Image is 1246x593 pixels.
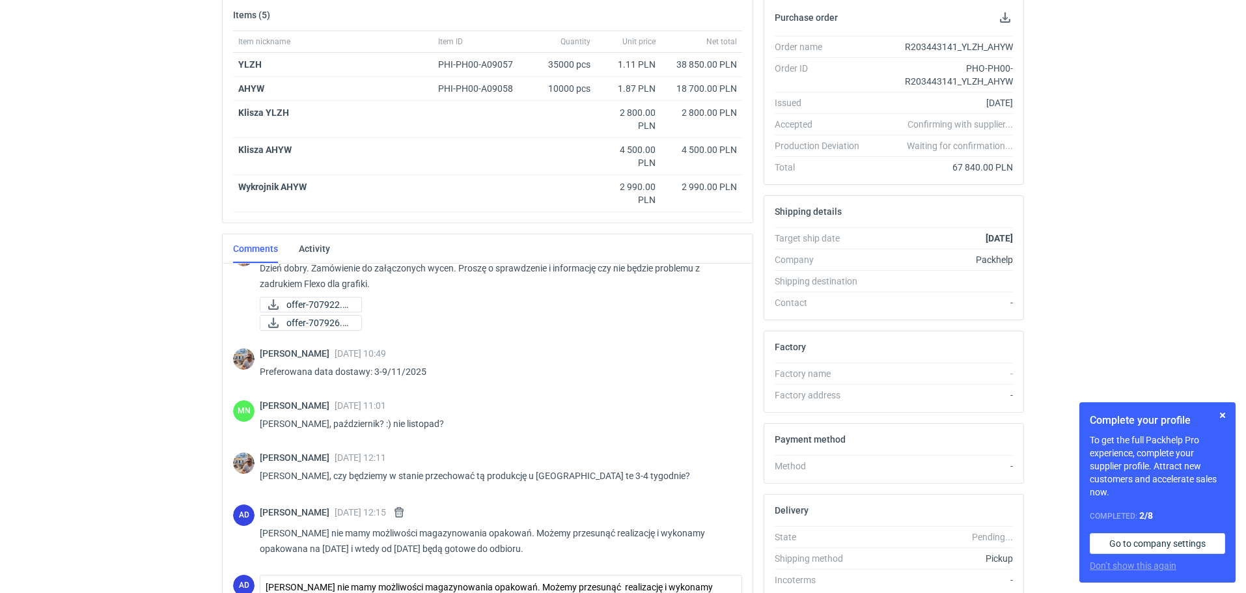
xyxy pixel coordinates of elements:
[335,507,386,517] span: [DATE] 12:15
[1090,509,1225,523] div: Completed:
[260,400,335,411] span: [PERSON_NAME]
[775,342,806,352] h2: Factory
[775,118,870,131] div: Accepted
[775,232,870,245] div: Target ship date
[775,12,838,23] h2: Purchase order
[233,504,255,526] figcaption: AD
[666,180,737,193] div: 2 990.00 PLN
[286,316,351,330] span: offer-707926.pdf
[238,36,290,47] span: Item nickname
[775,161,870,174] div: Total
[870,573,1013,586] div: -
[775,531,870,544] div: State
[706,36,737,47] span: Net total
[1090,559,1176,572] button: Don’t show this again
[531,53,596,77] div: 35000 pcs
[870,253,1013,266] div: Packhelp
[438,58,525,71] div: PHI-PH00-A09057
[335,348,386,359] span: [DATE] 10:49
[260,260,732,292] p: Dzień dobry. Zamówienie do załączonych wycen. Proszę o sprawdzenie i informację czy nie będzie pr...
[775,139,870,152] div: Production Deviation
[233,452,255,474] img: Michał Palasek
[335,400,386,411] span: [DATE] 11:01
[531,77,596,101] div: 10000 pcs
[870,40,1013,53] div: R203443141_YLZH_AHYW
[907,139,1013,152] em: Waiting for confirmation...
[972,532,1013,542] em: Pending...
[666,58,737,71] div: 38 850.00 PLN
[775,96,870,109] div: Issued
[335,452,386,463] span: [DATE] 12:11
[870,296,1013,309] div: -
[775,40,870,53] div: Order name
[1090,434,1225,499] p: To get the full Packhelp Pro experience, complete your supplier profile. Attract new customers an...
[601,143,656,169] div: 4 500.00 PLN
[907,119,1013,130] em: Confirming with supplier...
[601,180,656,206] div: 2 990.00 PLN
[622,36,656,47] span: Unit price
[438,36,463,47] span: Item ID
[775,573,870,586] div: Incoterms
[238,83,264,94] strong: AHYW
[1090,413,1225,428] h1: Complete your profile
[1090,533,1225,554] a: Go to company settings
[666,106,737,119] div: 2 800.00 PLN
[870,367,1013,380] div: -
[666,82,737,95] div: 18 700.00 PLN
[233,504,255,526] div: Anita Dolczewska
[775,552,870,565] div: Shipping method
[775,367,870,380] div: Factory name
[775,434,846,445] h2: Payment method
[233,400,255,422] figcaption: MN
[986,233,1013,243] strong: [DATE]
[233,400,255,422] div: Małgorzata Nowotna
[666,143,737,156] div: 4 500.00 PLN
[997,10,1013,25] button: Download PO
[870,62,1013,88] div: PHO-PH00-R203443141_YLZH_AHYW
[775,505,809,516] h2: Delivery
[238,145,292,155] strong: Klisza AHYW
[233,348,255,370] img: Michał Palasek
[1139,510,1153,521] strong: 2 / 8
[601,58,656,71] div: 1.11 PLN
[775,206,842,217] h2: Shipping details
[775,460,870,473] div: Method
[260,452,335,463] span: [PERSON_NAME]
[260,525,732,557] p: [PERSON_NAME] nie mamy możliwości magazynowania opakowań. Możemy przesunąć realizację i wykonamy ...
[260,297,362,312] a: offer-707922.pdf
[299,234,330,263] a: Activity
[438,82,525,95] div: PHI-PH00-A09058
[870,161,1013,174] div: 67 840.00 PLN
[775,389,870,402] div: Factory address
[870,460,1013,473] div: -
[238,107,289,118] strong: Klisza YLZH
[286,297,351,312] span: offer-707922.pdf
[260,315,362,331] a: offer-707926.pdf
[260,416,732,432] p: [PERSON_NAME], październik? :) nie listopad?
[601,82,656,95] div: 1.87 PLN
[870,552,1013,565] div: Pickup
[870,96,1013,109] div: [DATE]
[601,106,656,132] div: 2 800.00 PLN
[260,364,732,379] p: Preferowana data dostawy: 3-9/11/2025
[775,275,870,288] div: Shipping destination
[233,10,270,20] h2: Items (5)
[775,62,870,88] div: Order ID
[1215,407,1230,423] button: Skip for now
[775,296,870,309] div: Contact
[260,507,335,517] span: [PERSON_NAME]
[870,389,1013,402] div: -
[775,253,870,266] div: Company
[561,36,590,47] span: Quantity
[238,182,307,192] strong: Wykrojnik AHYW
[233,234,278,263] a: Comments
[260,348,335,359] span: [PERSON_NAME]
[238,59,262,70] strong: YLZH
[260,468,732,484] p: [PERSON_NAME], czy będziemy w stanie przechować tą produkcję u [GEOGRAPHIC_DATA] te 3-4 tygodnie?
